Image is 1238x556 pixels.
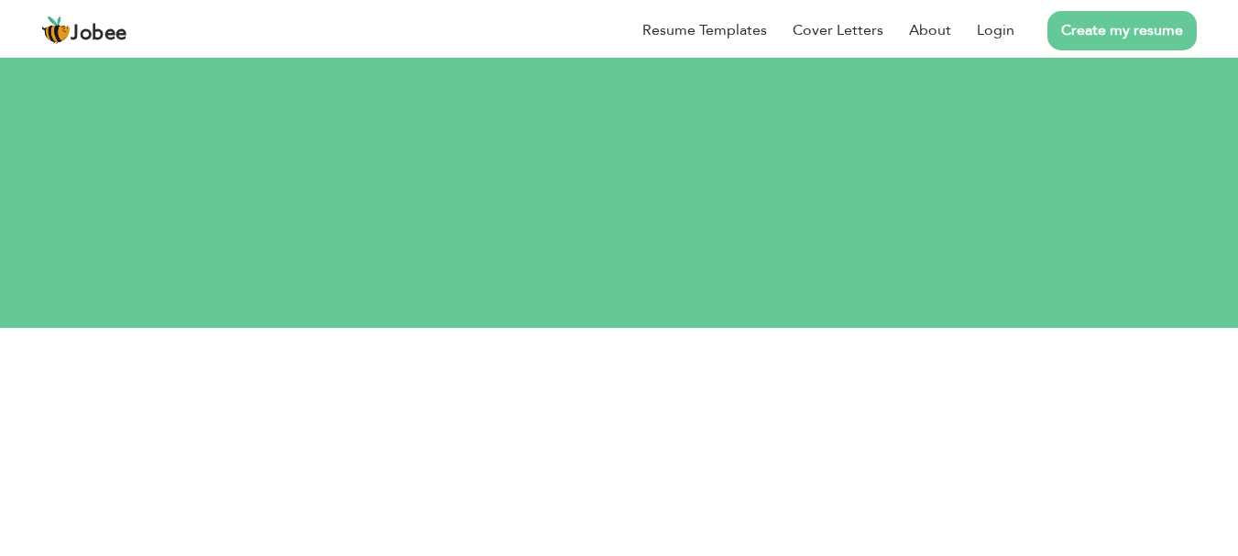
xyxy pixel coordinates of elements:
img: jobee.io [41,16,71,45]
a: Cover Letters [793,19,883,41]
a: Create my resume [1047,11,1197,50]
a: Jobee [41,16,127,45]
a: Login [977,19,1014,41]
span: Jobee [71,24,127,44]
a: Resume Templates [642,19,767,41]
a: About [909,19,951,41]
